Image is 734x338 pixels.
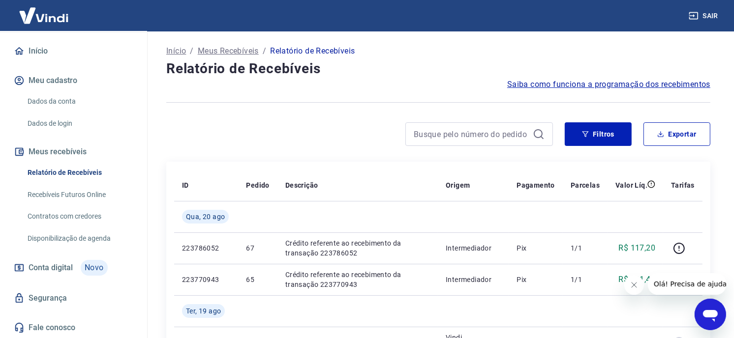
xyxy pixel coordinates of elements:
a: Contratos com credores [24,206,135,226]
p: 1/1 [571,243,600,253]
p: Pix [517,243,555,253]
span: Ter, 19 ago [186,306,221,316]
p: Crédito referente ao recebimento da transação 223786052 [285,238,430,258]
span: Conta digital [29,261,73,275]
iframe: Fechar mensagem [624,275,644,295]
p: Origem [446,180,470,190]
img: Vindi [12,0,76,30]
a: Dados da conta [24,91,135,112]
p: Intermediador [446,275,501,284]
iframe: Mensagem da empresa [648,273,726,295]
p: Parcelas [571,180,600,190]
p: 1/1 [571,275,600,284]
p: 223786052 [182,243,230,253]
a: Conta digitalNovo [12,256,135,280]
button: Filtros [565,122,632,146]
a: Dados de login [24,113,135,134]
input: Busque pelo número do pedido [414,127,529,141]
p: 65 [246,275,269,284]
span: Olá! Precisa de ajuda? [6,7,83,15]
iframe: Botão para abrir a janela de mensagens [695,299,726,330]
span: Novo [81,260,108,276]
p: R$ 131,49 [619,274,656,285]
p: ID [182,180,189,190]
p: Pagamento [517,180,555,190]
p: / [263,45,266,57]
span: Qua, 20 ago [186,212,225,222]
button: Meu cadastro [12,70,135,91]
p: Pix [517,275,555,284]
p: R$ 117,20 [619,242,656,254]
a: Disponibilização de agenda [24,228,135,249]
p: Pedido [246,180,269,190]
a: Relatório de Recebíveis [24,163,135,183]
a: Segurança [12,287,135,309]
p: 223770943 [182,275,230,284]
p: Tarifas [671,180,695,190]
a: Saiba como funciona a programação dos recebimentos [507,79,710,90]
p: / [190,45,193,57]
button: Meus recebíveis [12,141,135,163]
p: 67 [246,243,269,253]
p: Descrição [285,180,318,190]
h4: Relatório de Recebíveis [166,59,710,79]
button: Sair [687,7,722,25]
a: Início [12,40,135,62]
p: Valor Líq. [615,180,647,190]
p: Relatório de Recebíveis [270,45,355,57]
button: Exportar [643,122,710,146]
a: Meus Recebíveis [198,45,259,57]
a: Início [166,45,186,57]
p: Crédito referente ao recebimento da transação 223770943 [285,270,430,289]
a: Recebíveis Futuros Online [24,185,135,205]
p: Intermediador [446,243,501,253]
